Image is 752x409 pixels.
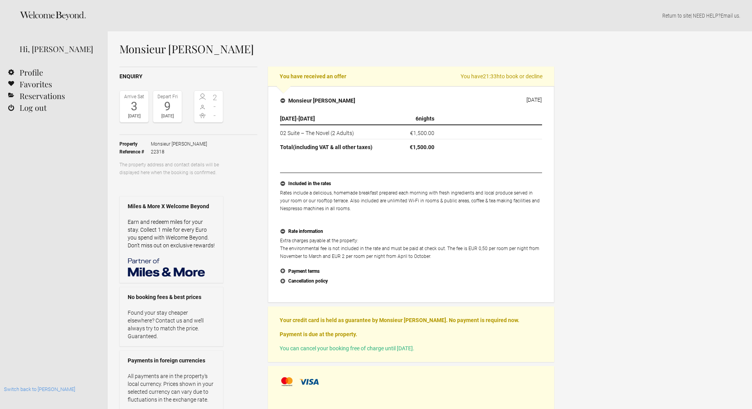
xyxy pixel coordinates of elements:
span: 6 [416,115,419,122]
th: - [280,113,385,125]
h2: You have received an offer [268,67,554,86]
span: You can cancel your booking free of charge until [DATE]. [280,345,414,351]
a: Switch back to [PERSON_NAME] [4,386,75,392]
span: 2 [209,94,221,101]
div: Arrive Sat [122,93,146,101]
th: nights [385,113,437,125]
p: Found your stay cheaper elsewhere? Contact us and we’ll always try to match the price. Guaranteed. [128,309,215,340]
span: You have to book or decline [461,72,542,80]
h2: Enquiry [119,72,257,81]
button: Cancellation policy [280,276,542,286]
strong: Payment is due at the property. [280,331,357,337]
p: | NEED HELP? . [119,12,740,20]
span: [DATE] [298,115,315,122]
td: 02 Suite – The Novel (2 Adults) [280,125,385,139]
button: Payment terms [280,267,542,277]
div: 9 [155,101,180,112]
strong: No booking fees & best prices [128,293,215,301]
div: [DATE] [526,97,542,103]
span: - [209,112,221,119]
div: Depart Fri [155,93,180,101]
span: (including VAT & all other taxes) [293,144,372,150]
div: [DATE] [122,112,146,120]
h1: Monsieur [PERSON_NAME] [119,43,554,55]
p: Extra charges payable at the property: The environmental fee is not included in the rate and must... [280,237,542,260]
div: [DATE] [155,112,180,120]
p: Rates include a delicious, homemade breakfast prepared each morning with fresh ingredients and lo... [280,189,542,220]
button: Included in the rates [280,179,542,189]
p: All payments are in the property’s local currency. Prices shown in your selected currency can var... [128,372,215,404]
div: Hi, [PERSON_NAME] [20,43,96,55]
span: - [209,103,221,110]
div: 3 [122,101,146,112]
span: [DATE] [280,115,296,122]
a: Earn and redeem miles for your stay. Collect 1 mile for every Euro you spend with Welcome Beyond.... [128,219,215,249]
strong: Your credit card is held as guarantee by Monsieur [PERSON_NAME]. No payment is required now. [280,317,519,323]
p: The property address and contact details will be displayed here when the booking is confirmed. [119,161,223,177]
button: Rate information [280,227,542,237]
img: Miles & More [128,257,206,277]
span: 22318 [151,148,207,156]
button: Monsieur [PERSON_NAME] [DATE] [274,92,548,109]
a: Email us [721,13,739,19]
h4: Monsieur [PERSON_NAME] [280,97,355,105]
strong: Reference # [119,148,151,156]
flynt-currency: €1,500.00 [410,144,434,150]
a: Return to site [662,13,691,19]
strong: Payments in foreign currencies [128,357,215,364]
strong: Miles & More X Welcome Beyond [128,202,215,210]
th: Total [280,139,385,153]
strong: Property [119,140,151,148]
flynt-countdown: 21:33h [483,73,500,79]
span: Monsieur [PERSON_NAME] [151,140,207,148]
flynt-currency: €1,500.00 [410,130,434,136]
